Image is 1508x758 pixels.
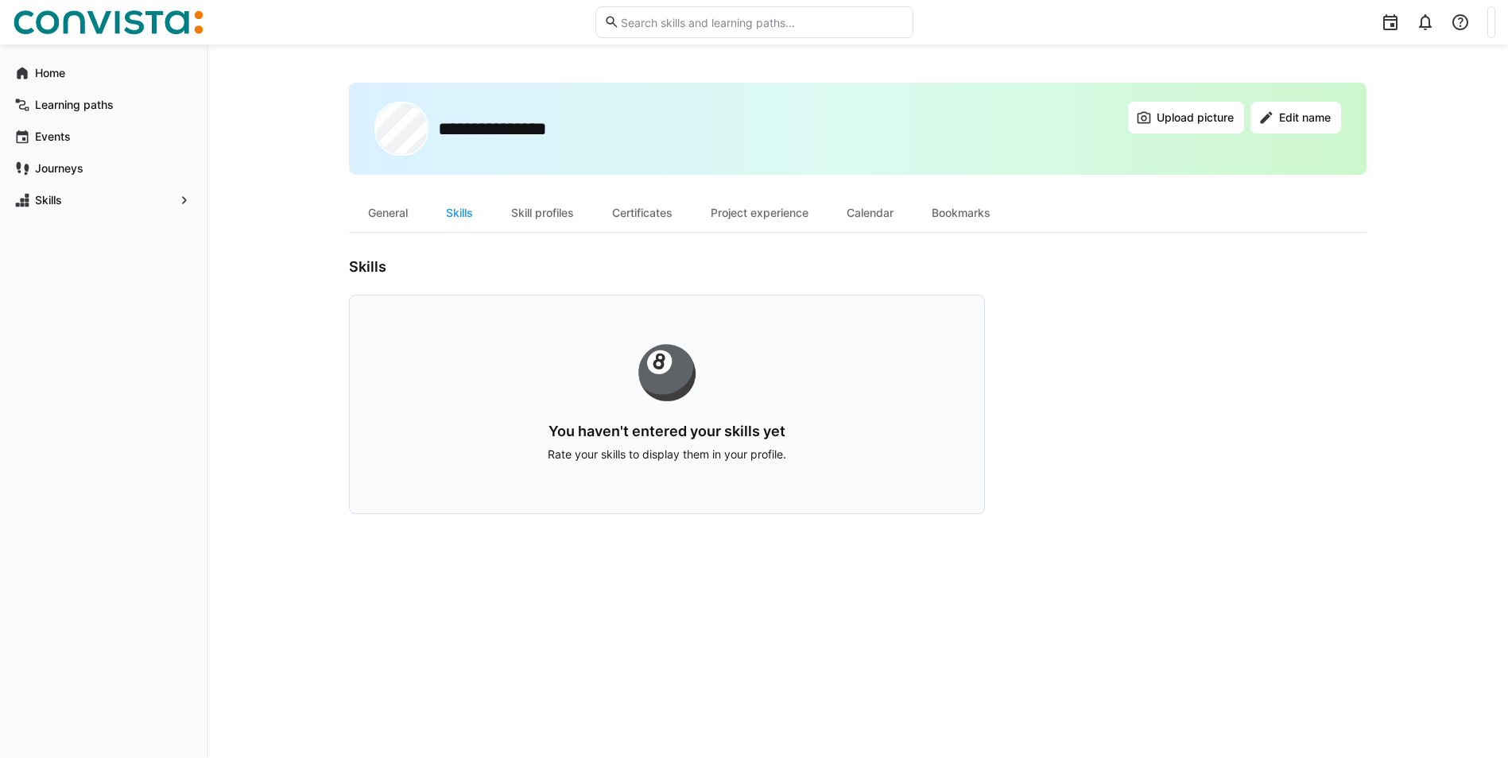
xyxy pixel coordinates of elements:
div: 🎱 [401,346,933,397]
div: Skill profiles [492,194,593,232]
button: Upload picture [1128,102,1244,133]
h3: You haven't entered your skills yet [401,423,933,440]
span: Edit name [1277,110,1333,126]
div: Calendar [828,194,913,232]
div: General [349,194,427,232]
div: Bookmarks [913,194,1010,232]
div: Skills [427,194,492,232]
span: Upload picture [1154,110,1236,126]
button: Edit name [1250,102,1341,133]
h3: Skills [349,258,985,276]
p: Rate your skills to display them in your profile. [401,447,933,462]
input: Search skills and learning paths… [619,15,904,29]
div: Certificates [593,194,692,232]
div: Project experience [692,194,828,232]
